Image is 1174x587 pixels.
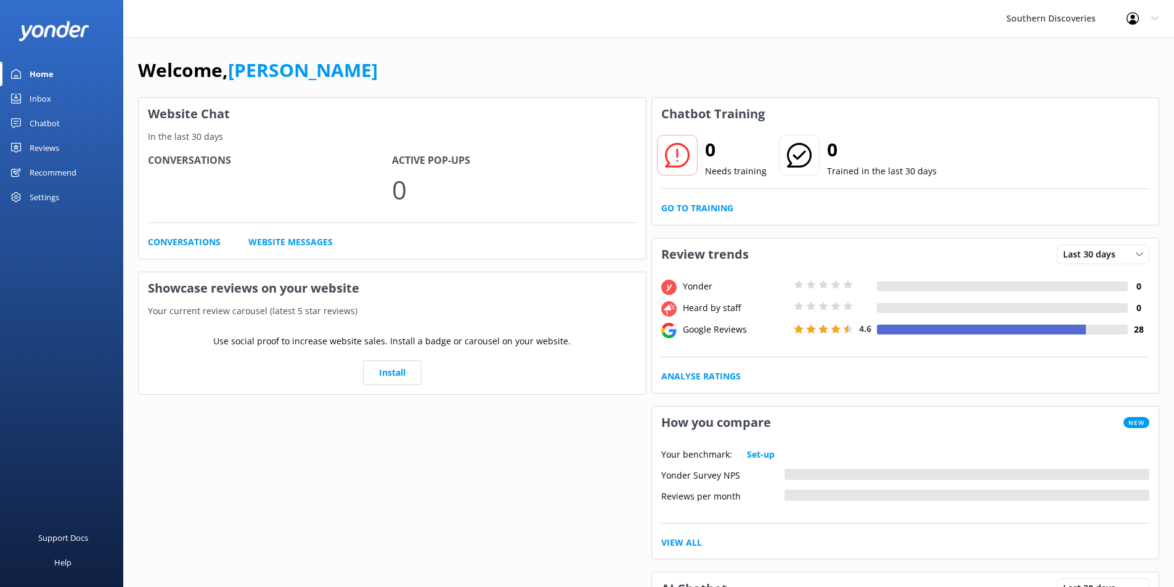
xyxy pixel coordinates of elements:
[1128,301,1149,315] h4: 0
[652,407,780,439] h3: How you compare
[392,169,636,210] p: 0
[680,323,791,336] div: Google Reviews
[30,86,51,111] div: Inbox
[30,160,76,185] div: Recommend
[1123,417,1149,428] span: New
[661,536,702,549] a: View All
[827,135,937,164] h2: 0
[363,360,422,385] a: Install
[392,153,636,169] h4: Active Pop-ups
[228,57,378,83] a: [PERSON_NAME]
[661,490,785,501] div: Reviews per month
[30,111,60,136] div: Chatbot
[139,130,646,144] p: In the last 30 days
[680,280,791,293] div: Yonder
[148,153,392,169] h4: Conversations
[1128,280,1149,293] h4: 0
[30,185,59,209] div: Settings
[1063,248,1123,261] span: Last 30 days
[661,448,732,461] p: Your benchmark:
[661,370,741,383] a: Analyse Ratings
[54,550,71,575] div: Help
[705,164,767,178] p: Needs training
[661,201,733,215] a: Go to Training
[747,448,775,461] a: Set-up
[139,98,646,130] h3: Website Chat
[661,469,785,480] div: Yonder Survey NPS
[38,525,88,550] div: Support Docs
[148,235,221,249] a: Conversations
[248,235,333,249] a: Website Messages
[213,334,571,348] p: Use social proof to increase website sales. Install a badge or carousel on your website.
[30,136,59,160] div: Reviews
[680,301,791,315] div: Heard by staff
[1128,323,1149,336] h4: 28
[139,304,646,318] p: Your current review carousel (latest 5 star reviews)
[652,98,774,130] h3: Chatbot Training
[705,135,767,164] h2: 0
[652,238,758,270] h3: Review trends
[859,323,871,334] span: 4.6
[139,272,646,304] h3: Showcase reviews on your website
[827,164,937,178] p: Trained in the last 30 days
[138,55,378,85] h1: Welcome,
[18,21,89,41] img: yonder-white-logo.png
[30,62,54,86] div: Home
